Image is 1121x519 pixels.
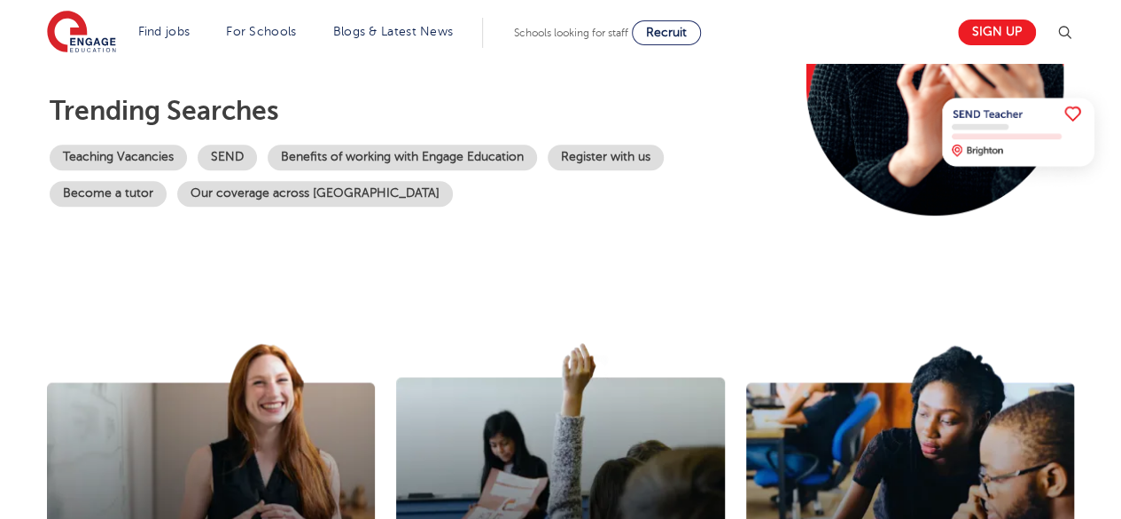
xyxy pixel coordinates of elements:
[138,25,191,38] a: Find jobs
[50,145,187,170] a: Teaching Vacancies
[646,26,687,39] span: Recruit
[177,181,453,207] a: Our coverage across [GEOGRAPHIC_DATA]
[47,11,116,55] img: Engage Education
[50,95,765,127] p: Trending searches
[226,25,296,38] a: For Schools
[632,20,701,45] a: Recruit
[548,145,664,170] a: Register with us
[268,145,537,170] a: Benefits of working with Engage Education
[958,20,1036,45] a: Sign up
[50,181,167,207] a: Become a tutor
[514,27,628,39] span: Schools looking for staff
[333,25,454,38] a: Blogs & Latest News
[198,145,257,170] a: SEND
